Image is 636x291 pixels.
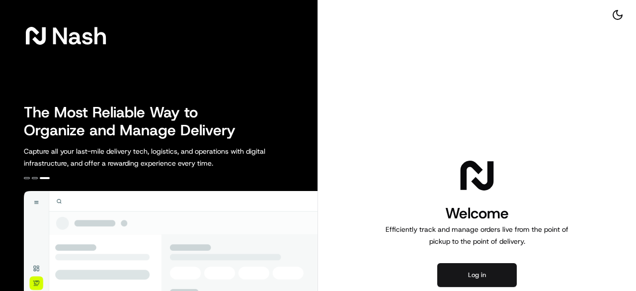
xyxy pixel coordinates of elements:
h1: Welcome [382,203,572,223]
p: Efficiently track and manage orders live from the point of pickup to the point of delivery. [382,223,572,247]
button: Log in [437,263,517,287]
h2: The Most Reliable Way to Organize and Manage Delivery [24,103,246,139]
p: Capture all your last-mile delivery tech, logistics, and operations with digital infrastructure, ... [24,145,310,169]
span: Nash [52,26,107,46]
